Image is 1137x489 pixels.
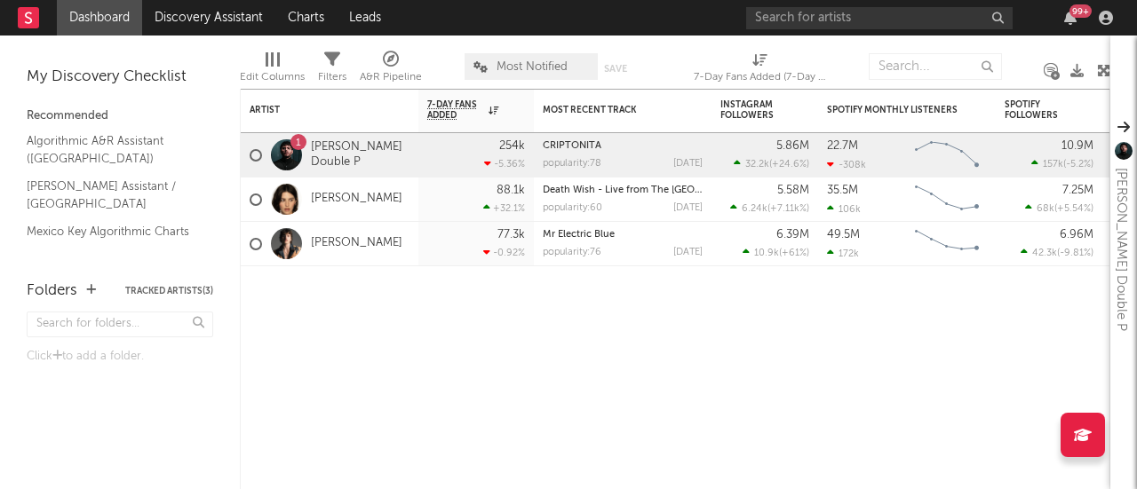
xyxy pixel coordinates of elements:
input: Search for artists [746,7,1013,29]
a: [PERSON_NAME] Assistant / [GEOGRAPHIC_DATA] [27,177,195,213]
span: 42.3k [1032,248,1057,258]
span: 10.9k [754,248,779,258]
span: 157k [1043,160,1063,170]
div: Mr Electric Blue [543,230,703,240]
svg: Chart title [907,222,987,266]
span: 6.24k [742,204,767,214]
div: CRIPTONITA [543,141,703,151]
div: 10.9M [1061,140,1093,152]
div: 77.3k [497,229,525,241]
div: Click to add a folder. [27,346,213,367]
div: 99 + [1069,4,1092,18]
a: [PERSON_NAME] Double P [311,140,409,170]
div: 7-Day Fans Added (7-Day Fans Added) [694,44,827,96]
div: 88.1k [497,185,525,196]
div: Edit Columns [240,44,305,96]
div: +32.1 % [483,202,525,214]
div: 6.96M [1060,229,1093,241]
span: 7-Day Fans Added [427,99,484,121]
div: ( ) [743,247,809,258]
div: ( ) [730,202,809,214]
div: popularity: 78 [543,159,601,169]
span: +7.11k % [770,204,807,214]
div: Instagram Followers [720,99,783,121]
div: 49.5M [827,229,860,241]
a: [PERSON_NAME] [311,236,402,251]
div: ( ) [734,158,809,170]
div: 22.7M [827,140,858,152]
div: 7-Day Fans Added (7-Day Fans Added) [694,67,827,88]
span: 32.2k [745,160,769,170]
div: -0.92 % [483,247,525,258]
div: ( ) [1021,247,1093,258]
div: 172k [827,248,859,259]
div: My Discovery Checklist [27,67,213,88]
div: ( ) [1025,202,1093,214]
a: Death Wish - Live from The [GEOGRAPHIC_DATA] [543,185,772,195]
div: [DATE] [673,248,703,257]
div: [PERSON_NAME] Double P [1110,168,1132,331]
input: Search... [869,53,1002,80]
div: [DATE] [673,203,703,213]
div: 5.58M [777,185,809,196]
span: +61 % [782,248,807,258]
span: -5.2 % [1066,160,1091,170]
div: Most Recent Track [543,105,676,115]
div: A&R Pipeline [360,44,422,96]
div: 254k [499,140,525,152]
div: -308k [827,159,866,170]
div: popularity: 76 [543,248,601,257]
div: Death Wish - Live from The O2 Arena [543,185,703,195]
svg: Chart title [907,133,987,177]
div: Artist [250,105,383,115]
div: popularity: 60 [543,203,602,213]
span: 68k [1037,204,1054,214]
div: Recommended [27,106,213,127]
div: A&R Pipeline [360,67,422,88]
div: 7.25M [1062,185,1093,196]
div: Filters [318,67,346,88]
a: Mr Electric Blue [543,230,615,240]
div: 35.5M [827,185,858,196]
span: Most Notified [497,61,568,73]
svg: Chart title [907,177,987,222]
div: 106k [827,203,861,215]
div: Spotify Monthly Listeners [827,105,960,115]
a: Algorithmic A&R Assistant ([GEOGRAPHIC_DATA]) [27,131,195,168]
a: [PERSON_NAME] [311,192,402,207]
div: Filters [318,44,346,96]
div: 5.86M [776,140,809,152]
a: Mexico Key Algorithmic Charts [27,222,195,241]
a: CRIPTONITA [543,141,601,151]
div: [DATE] [673,159,703,169]
button: Save [604,64,627,74]
div: Spotify Followers [1005,99,1067,121]
div: Edit Columns [240,67,305,88]
input: Search for folders... [27,312,213,337]
div: ( ) [1031,158,1093,170]
button: Tracked Artists(3) [125,287,213,296]
span: -9.81 % [1060,248,1091,258]
span: +24.6 % [772,160,807,170]
div: Folders [27,280,77,302]
button: 99+ [1064,11,1077,25]
div: -5.36 % [484,158,525,170]
div: 6.39M [776,229,809,241]
span: +5.54 % [1057,204,1091,214]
